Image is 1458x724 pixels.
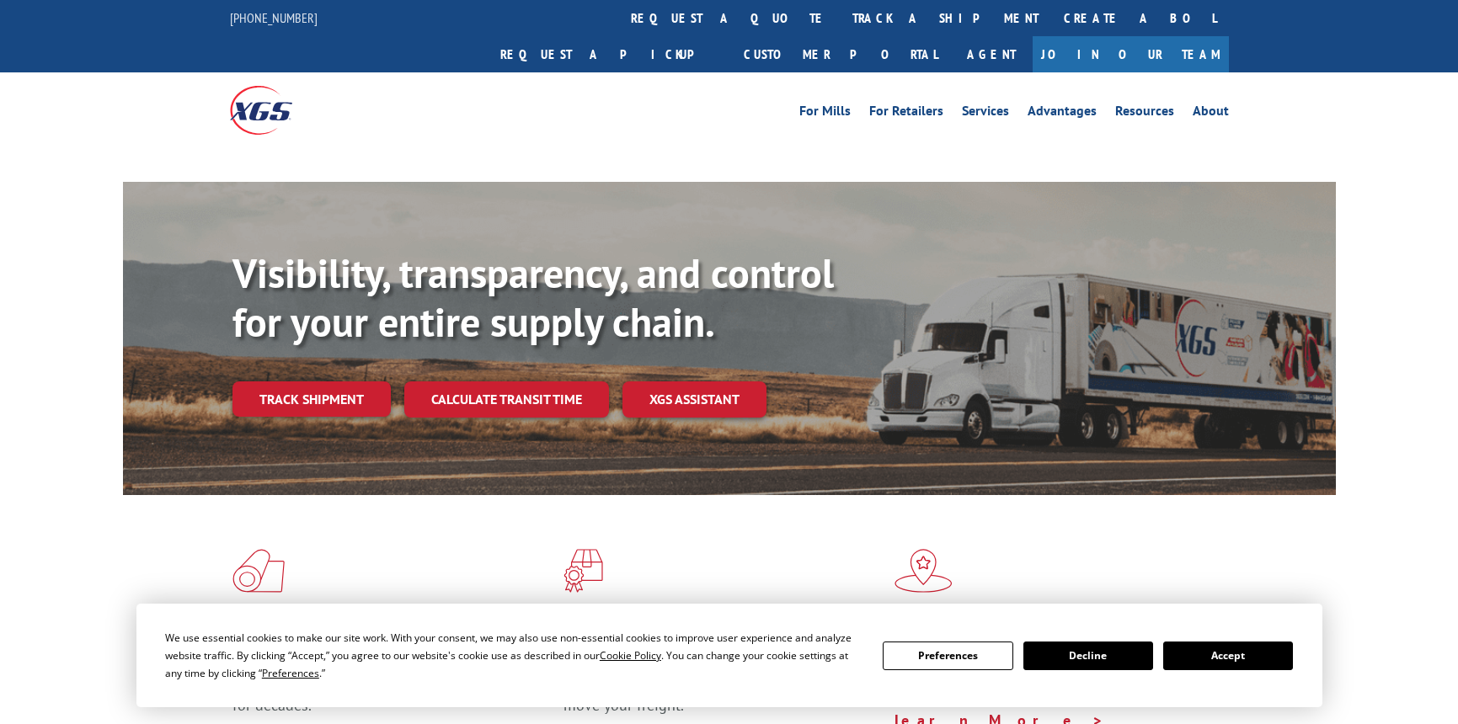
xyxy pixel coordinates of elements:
[895,549,953,593] img: xgs-icon-flagship-distribution-model-red
[799,104,851,123] a: For Mills
[404,381,609,418] a: Calculate transit time
[1193,104,1229,123] a: About
[165,629,863,682] div: We use essential cookies to make our site work. With your consent, we may also use non-essential ...
[230,9,318,26] a: [PHONE_NUMBER]
[1028,104,1097,123] a: Advantages
[1033,36,1229,72] a: Join Our Team
[232,549,285,593] img: xgs-icon-total-supply-chain-intelligence-red
[883,641,1012,670] button: Preferences
[262,666,319,680] span: Preferences
[232,247,834,348] b: Visibility, transparency, and control for your entire supply chain.
[950,36,1033,72] a: Agent
[731,36,950,72] a: Customer Portal
[488,36,731,72] a: Request a pickup
[1163,641,1293,670] button: Accept
[1023,641,1153,670] button: Decline
[232,655,550,715] span: As an industry carrier of choice, XGS has brought innovation and dedication to flooring logistics...
[1115,104,1174,123] a: Resources
[622,381,766,418] a: XGS ASSISTANT
[563,549,603,593] img: xgs-icon-focused-on-flooring-red
[962,104,1009,123] a: Services
[600,648,661,663] span: Cookie Policy
[869,104,943,123] a: For Retailers
[136,604,1322,707] div: Cookie Consent Prompt
[232,381,391,417] a: Track shipment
